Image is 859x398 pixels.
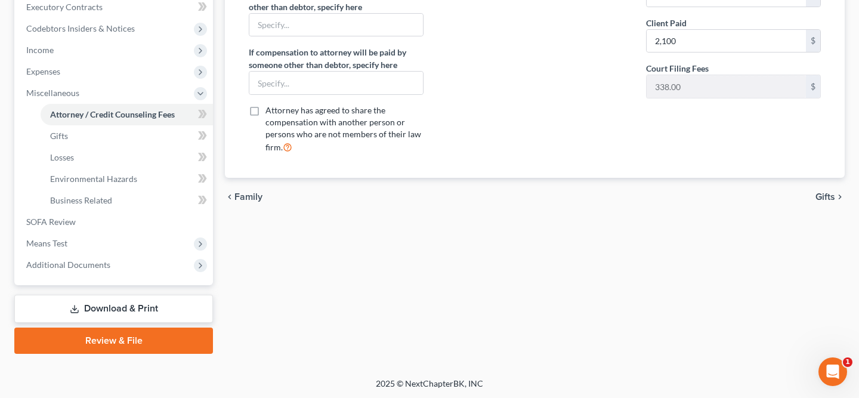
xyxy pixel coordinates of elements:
[815,192,845,202] button: Gifts chevron_right
[234,192,262,202] span: Family
[14,328,213,354] a: Review & File
[249,14,423,36] input: Specify...
[14,295,213,323] a: Download & Print
[26,66,60,76] span: Expenses
[26,238,67,248] span: Means Test
[835,192,845,202] i: chevron_right
[41,147,213,168] a: Losses
[806,30,820,53] div: $
[50,131,68,141] span: Gifts
[41,190,213,211] a: Business Related
[41,168,213,190] a: Environmental Hazards
[647,75,806,98] input: 0.00
[249,72,423,94] input: Specify...
[26,217,76,227] span: SOFA Review
[843,357,852,367] span: 1
[225,192,234,202] i: chevron_left
[265,105,421,152] span: Attorney has agreed to share the compensation with another person or persons who are not members ...
[26,260,110,270] span: Additional Documents
[26,88,79,98] span: Miscellaneous
[249,46,424,71] label: If compensation to attorney will be paid by someone other than debtor, specify here
[647,30,806,53] input: 0.00
[646,62,709,75] label: Court Filing Fees
[806,75,820,98] div: $
[26,45,54,55] span: Income
[26,23,135,33] span: Codebtors Insiders & Notices
[17,211,213,233] a: SOFA Review
[41,104,213,125] a: Attorney / Credit Counseling Fees
[50,195,112,205] span: Business Related
[818,357,847,386] iframe: Intercom live chat
[646,17,687,29] label: Client Paid
[225,192,262,202] button: chevron_left Family
[41,125,213,147] a: Gifts
[26,2,103,12] span: Executory Contracts
[815,192,835,202] span: Gifts
[50,174,137,184] span: Environmental Hazards
[50,109,175,119] span: Attorney / Credit Counseling Fees
[50,152,74,162] span: Losses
